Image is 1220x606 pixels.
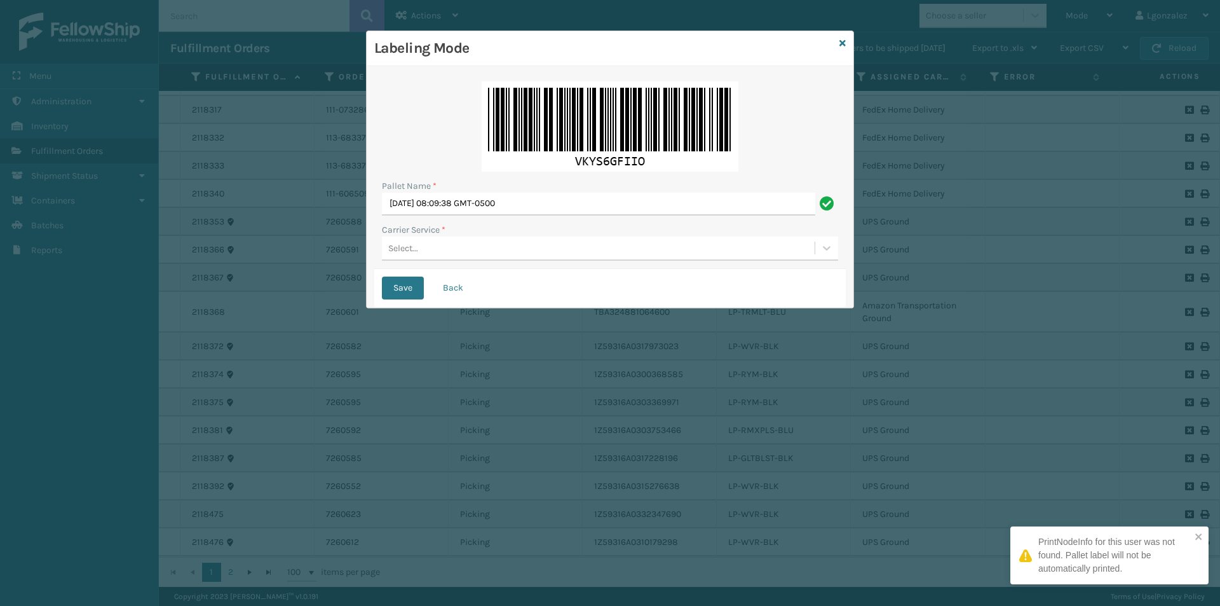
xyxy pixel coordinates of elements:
button: close [1195,532,1203,544]
button: Save [382,277,424,300]
button: Back [431,277,475,300]
h3: Labeling Mode [374,39,834,58]
img: 8YukD5AAAABklEQVQDABQfIJAb6PgNAAAAAElFTkSuQmCC [482,81,738,172]
label: Carrier Service [382,223,445,237]
label: Pallet Name [382,179,437,193]
div: Select... [388,242,418,255]
div: PrintNodeInfo for this user was not found. Pallet label will not be automatically printed. [1038,535,1191,575]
